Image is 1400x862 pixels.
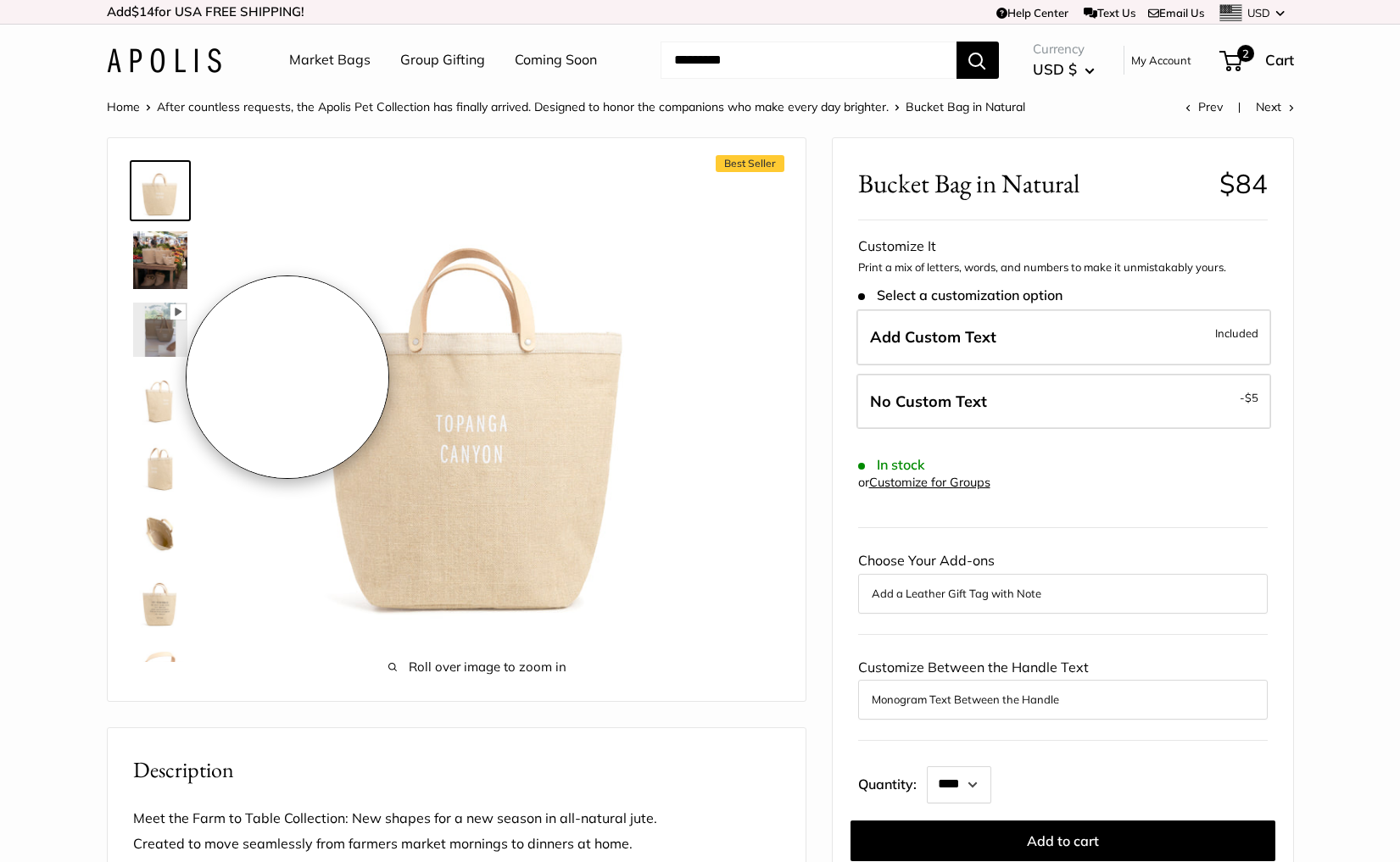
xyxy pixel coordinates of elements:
a: Text Us [1084,6,1135,19]
nav: Breadcrumb [107,96,1025,118]
img: Bucket Bag in Natural [133,438,187,492]
span: Currency [1033,37,1095,61]
a: Next [1256,99,1294,114]
a: Prev [1185,99,1223,114]
button: Add a Leather Gift Tag with Note [872,583,1254,603]
img: Bucket Bag in Natural [133,506,187,560]
span: Select a customization option [858,287,1063,303]
img: Bucket Bag in Natural [133,642,187,696]
a: Customize for Groups [869,475,990,490]
iframe: Sign Up via Text for Offers [14,798,181,848]
a: Market Bags [289,47,371,73]
label: Leave Blank [856,374,1271,430]
img: Bucket Bag in Natural [133,574,187,628]
span: In stock [858,457,925,473]
span: USD $ [1033,60,1077,78]
span: Best Seller [716,155,784,172]
a: 2 Cart [1221,47,1294,74]
a: Home [107,99,140,114]
span: Bucket Bag in Natural [858,168,1207,199]
a: Email Us [1148,6,1204,19]
a: Help Center [996,6,1068,19]
button: USD $ [1033,56,1095,83]
span: $14 [131,3,154,19]
a: Bucket Bag in Natural [130,160,191,221]
button: Search [957,42,999,79]
img: Apolis [107,48,221,73]
span: Add Custom Text [870,327,996,347]
button: Add to cart [851,820,1275,861]
div: Customize Between the Handle Text [858,655,1268,720]
label: Add Custom Text [856,309,1271,365]
button: Monogram Text Between the Handle [872,689,1254,709]
a: Bucket Bag in Natural [130,367,191,428]
label: Quantity: [858,761,927,804]
a: Bucket Bag in Natural [130,228,191,292]
div: or [858,471,990,494]
span: Cart [1265,51,1294,69]
div: Customize It [858,234,1268,259]
img: Bucket Bag in Natural [133,231,187,289]
span: USD [1247,6,1270,19]
h2: Description [133,754,780,787]
a: Bucket Bag in Natural [130,570,191,631]
span: Roll over image to zoom in [243,655,711,679]
span: - [1240,387,1258,408]
a: Coming Soon [515,47,597,73]
input: Search... [661,42,957,79]
a: Group Gifting [400,47,485,73]
img: Bucket Bag in Natural [243,164,711,631]
p: Print a mix of letters, words, and numbers to make it unmistakably yours. [858,259,1268,276]
span: $5 [1245,391,1258,404]
img: Bucket Bag in Natural [133,164,187,218]
a: Bucket Bag in Natural [130,299,191,360]
div: Choose Your Add-ons [858,548,1268,613]
span: 2 [1236,45,1253,62]
span: Included [1215,323,1258,343]
p: Meet the Farm to Table Collection: New shapes for a new season in all-natural jute. Created to mo... [133,806,780,857]
span: No Custom Text [870,392,987,411]
a: Bucket Bag in Natural [130,435,191,496]
a: After countless requests, the Apolis Pet Collection has finally arrived. Designed to honor the co... [157,99,889,114]
img: Bucket Bag in Natural [133,370,187,425]
a: My Account [1131,50,1191,70]
span: $84 [1219,167,1268,200]
img: Bucket Bag in Natural [133,303,187,357]
span: Bucket Bag in Natural [906,99,1025,114]
a: Bucket Bag in Natural [130,638,191,699]
a: Bucket Bag in Natural [130,503,191,564]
